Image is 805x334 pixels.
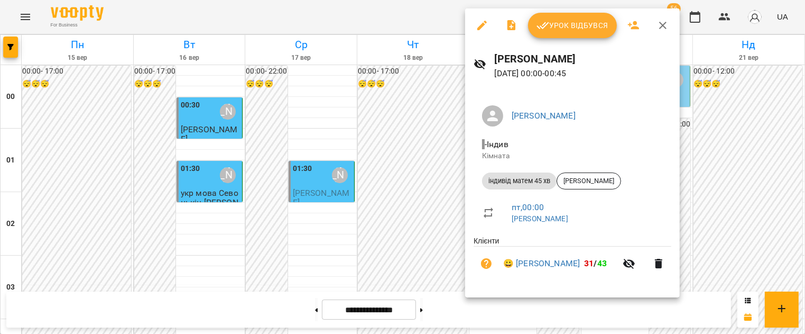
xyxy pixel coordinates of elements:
a: пт , 00:00 [512,202,544,212]
span: - Індив [482,139,511,149]
p: Кімната [482,151,663,161]
span: 31 [584,258,594,268]
p: [DATE] 00:00 - 00:45 [495,67,671,80]
a: [PERSON_NAME] [512,111,576,121]
ul: Клієнти [474,236,671,285]
span: [PERSON_NAME] [557,176,621,186]
a: [PERSON_NAME] [512,214,568,223]
span: Урок відбувся [536,19,608,32]
h6: [PERSON_NAME] [495,51,671,67]
span: індивід матем 45 хв [482,176,557,186]
div: [PERSON_NAME] [557,173,621,189]
button: Урок відбувся [528,13,617,38]
button: Візит ще не сплачено. Додати оплату? [474,251,499,276]
b: / [584,258,607,268]
span: 43 [597,258,607,268]
a: 😀 [PERSON_NAME] [503,257,580,270]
